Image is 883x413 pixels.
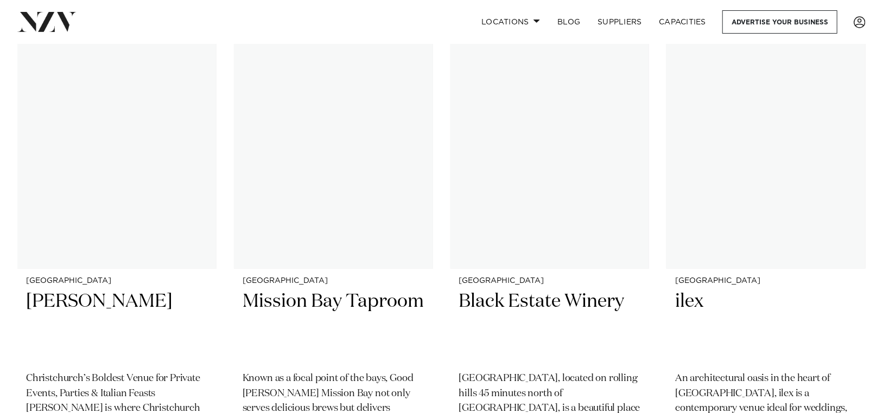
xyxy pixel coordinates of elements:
small: [GEOGRAPHIC_DATA] [675,277,857,285]
h2: ilex [675,289,857,363]
h2: Black Estate Winery [459,289,641,363]
small: [GEOGRAPHIC_DATA] [459,277,641,285]
img: nzv-logo.png [17,12,77,31]
h2: [PERSON_NAME] [26,289,208,363]
small: [GEOGRAPHIC_DATA] [243,277,424,285]
a: Capacities [651,10,715,34]
h2: Mission Bay Taproom [243,289,424,363]
a: BLOG [549,10,589,34]
small: [GEOGRAPHIC_DATA] [26,277,208,285]
a: SUPPLIERS [589,10,650,34]
a: Advertise your business [722,10,837,34]
a: Locations [473,10,549,34]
